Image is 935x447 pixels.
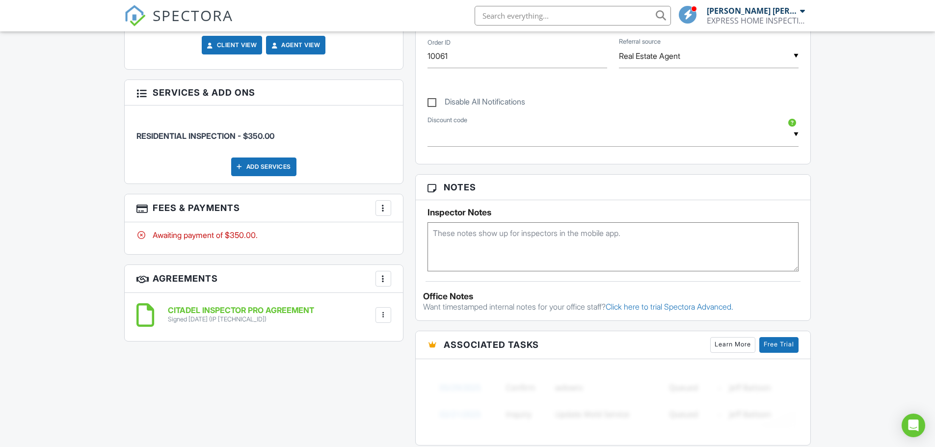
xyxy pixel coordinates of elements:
[606,302,733,312] a: Click here to trial Spectora Advanced.
[707,16,805,26] div: EXPRESS HOME INSPECTIONS, LLc
[416,175,811,200] h3: Notes
[619,37,661,46] label: Referral source
[231,158,296,176] div: Add Services
[475,6,671,26] input: Search everything...
[153,5,233,26] span: SPECTORA
[136,230,391,240] div: Awaiting payment of $350.00.
[427,208,799,217] h5: Inspector Notes
[710,337,755,353] a: Learn More
[168,306,314,323] a: CITADEL INSPECTOR PRO AGREEMENT Signed [DATE] (IP [TECHNICAL_ID])
[427,38,451,47] label: Order ID
[124,13,233,34] a: SPECTORA
[125,80,403,105] h3: Services & Add ons
[759,337,799,353] a: Free Trial
[125,194,403,222] h3: Fees & Payments
[427,367,799,435] img: blurred-tasks-251b60f19c3f713f9215ee2a18cbf2105fc2d72fcd585247cf5e9ec0c957c1dd.png
[205,40,257,50] a: Client View
[423,301,803,312] p: Want timestamped internal notes for your office staff?
[168,306,314,315] h6: CITADEL INSPECTOR PRO AGREEMENT
[136,113,391,149] li: Service: RESIDENTIAL INSPECTION
[124,5,146,26] img: The Best Home Inspection Software - Spectora
[423,291,803,301] div: Office Notes
[902,414,925,437] div: Open Intercom Messenger
[125,265,403,293] h3: Agreements
[168,316,314,323] div: Signed [DATE] (IP [TECHNICAL_ID])
[707,6,798,16] div: [PERSON_NAME] [PERSON_NAME]
[136,131,274,141] span: RESIDENTIAL INSPECTION - $350.00
[269,40,320,50] a: Agent View
[427,97,525,109] label: Disable All Notifications
[427,116,467,125] label: Discount code
[444,338,539,351] span: Associated Tasks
